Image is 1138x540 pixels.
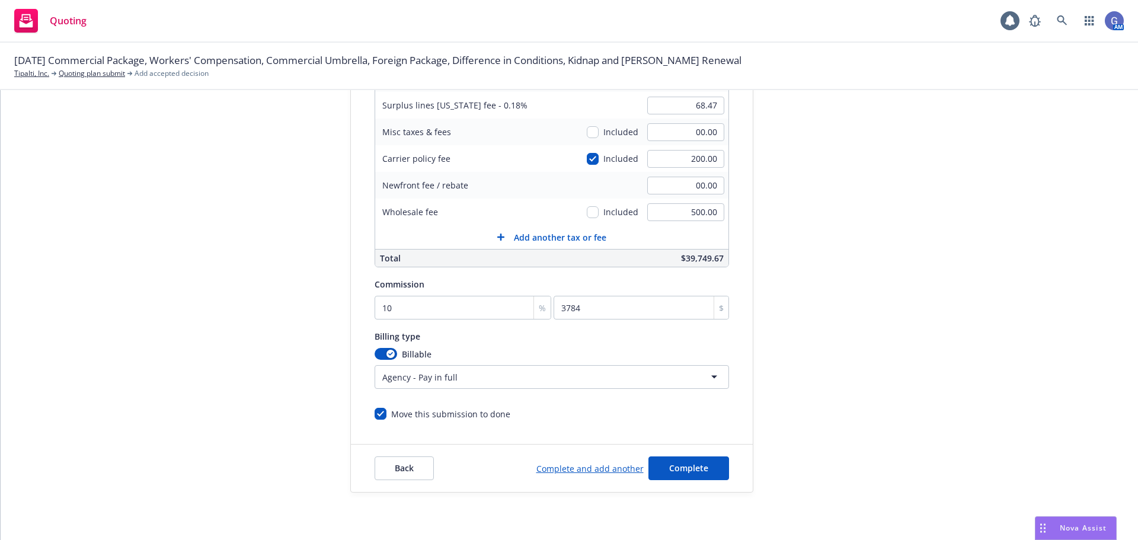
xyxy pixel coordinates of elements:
span: Newfront fee / rebate [382,180,468,191]
span: Surplus lines [US_STATE] fee - 0.18% [382,100,528,111]
span: Included [603,206,638,218]
span: Add another tax or fee [514,231,606,244]
span: Included [603,152,638,165]
a: Quoting [9,4,91,37]
span: [DATE] Commercial Package, Workers' Compensation, Commercial Umbrella, Foreign Package, Differenc... [14,53,741,68]
span: Back [395,462,414,474]
span: Commission [375,279,424,290]
span: Included [603,126,638,138]
div: Billable [375,348,729,360]
span: % [539,302,546,314]
input: 0.00 [647,123,724,141]
input: 0.00 [647,97,724,114]
span: Billing type [375,331,420,342]
span: Nova Assist [1060,523,1107,533]
input: 0.00 [647,177,724,194]
span: Wholesale fee [382,206,438,218]
input: 0.00 [647,150,724,168]
a: Quoting plan submit [59,68,125,79]
img: photo [1105,11,1124,30]
span: Total [380,253,401,264]
div: Drag to move [1035,517,1050,539]
span: Complete [669,462,708,474]
a: Switch app [1078,9,1101,33]
a: Search [1050,9,1074,33]
input: 0.00 [647,203,724,221]
span: $ [719,302,724,314]
button: Add another tax or fee [375,225,728,249]
button: Back [375,456,434,480]
span: Misc taxes & fees [382,126,451,138]
span: Carrier policy fee [382,153,450,164]
span: $39,749.67 [681,253,724,264]
button: Nova Assist [1035,516,1117,540]
a: Complete and add another [536,462,644,475]
span: Quoting [50,16,87,25]
a: Tipalti, Inc. [14,68,49,79]
button: Complete [648,456,729,480]
span: Add accepted decision [135,68,209,79]
a: Report a Bug [1023,9,1047,33]
div: Move this submission to done [391,408,510,420]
